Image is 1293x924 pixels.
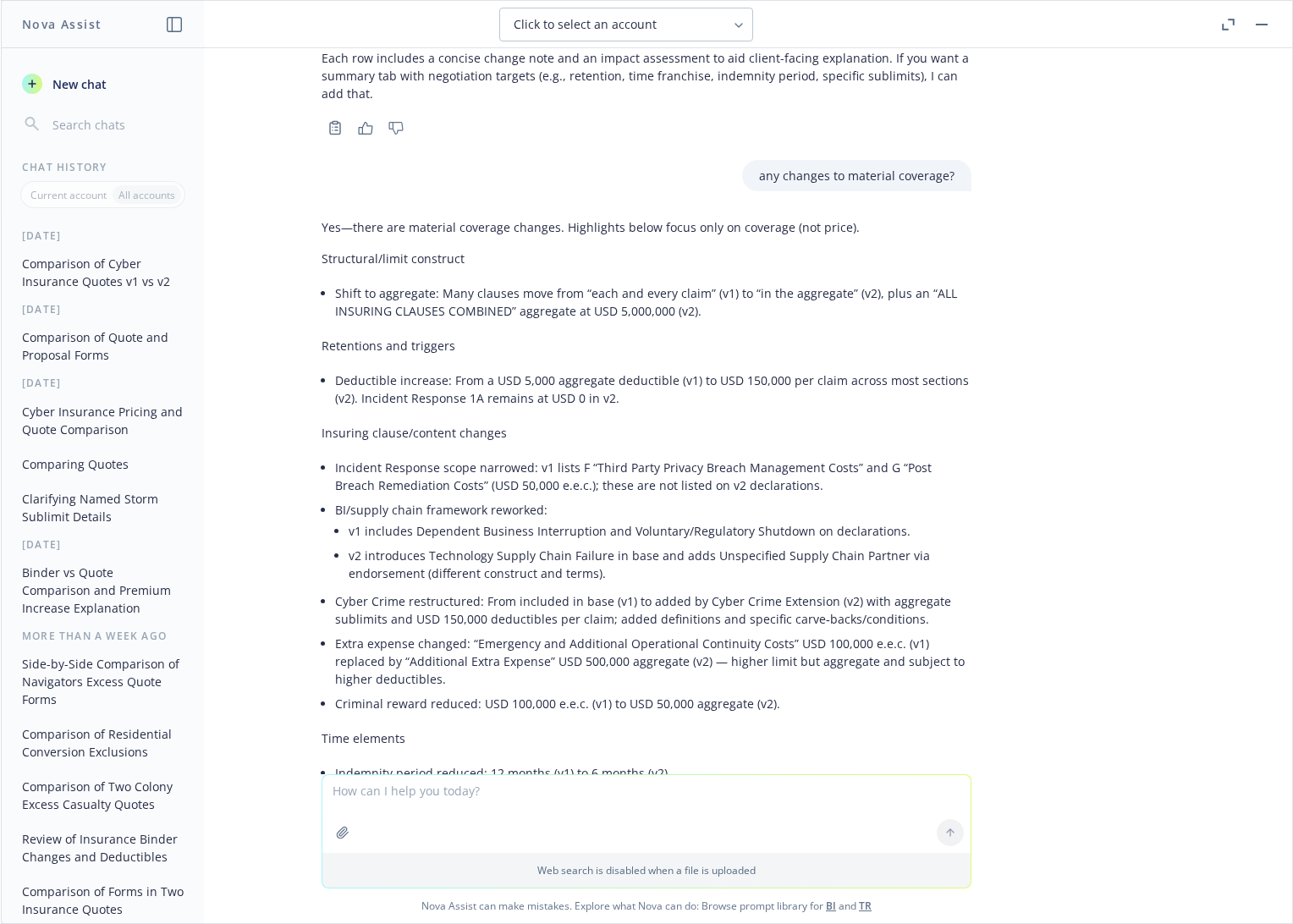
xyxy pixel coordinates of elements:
[15,877,190,923] button: Comparison of Forms in Two Insurance Quotes
[15,69,190,99] button: New chat
[322,424,971,442] p: Insuring clause/content changes
[382,116,410,140] button: Thumbs down
[333,863,960,877] p: Web search is disabled when a file is uploaded
[349,543,971,586] li: v2 introduces Technology Supply Chain Failure in base and adds Unspecified Supply Chain Partner v...
[22,15,102,33] h1: Nova Assist
[30,188,107,202] p: Current account
[335,281,971,323] li: Shift to aggregate: Many clauses move from “each and every claim” (v1) to “in the aggregate” (v2)...
[15,720,190,766] button: Comparison of Residential Conversion Exclusions
[8,888,1285,923] span: Nova Assist can make mistakes. Explore what Nova can do: Browse prompt library for and
[15,323,190,369] button: Comparison of Quote and Proposal Forms
[322,218,971,236] p: Yes—there are material coverage changes. Highlights below focus only on coverage (not price).
[322,250,971,267] p: Structural/limit construct
[15,558,190,622] button: Binder vs Quote Comparison and Premium Increase Explanation
[2,302,204,316] div: [DATE]
[15,450,190,478] button: Comparing Quotes
[15,773,190,818] button: Comparison of Two Colony Excess Casualty Quotes
[2,228,204,243] div: [DATE]
[859,899,872,913] a: TR
[759,167,955,184] p: any changes to material coverage?
[322,337,971,355] p: Retentions and triggers
[335,455,971,498] li: Incident Response scope narrowed: v1 lists F “Third Party Privacy Breach Management Costs” and G ...
[15,398,190,443] button: Cyber Insurance Pricing and Quote Comparison
[335,761,971,785] li: Indemnity period reduced: 12 months (v1) to 6 months (v2).
[49,75,107,93] span: New chat
[327,120,343,135] svg: Copy to clipboard
[826,899,836,913] a: BI
[15,825,190,871] button: Review of Insurance Binder Changes and Deductibles
[335,631,971,691] li: Extra expense changed: “Emergency and Additional Operational Continuity Costs” USD 100,000 e.e.c....
[2,629,204,643] div: More than a week ago
[118,188,175,202] p: All accounts
[335,368,971,410] li: Deductible increase: From a USD 5,000 aggregate deductible (v1) to USD 150,000 per claim across m...
[335,691,971,716] li: Criminal reward reduced: USD 100,000 e.e.c. (v1) to USD 50,000 aggregate (v2).
[335,589,971,631] li: Cyber Crime restructured: From included in base (v1) to added by Cyber Crime Extension (v2) with ...
[49,113,184,136] input: Search chats
[322,49,971,102] p: Each row includes a concise change note and an impact assessment to aid client-facing explanation...
[15,650,190,713] button: Side-by-Side Comparison of Navigators Excess Quote Forms
[349,519,971,543] li: v1 includes Dependent Business Interruption and Voluntary/Regulatory Shutdown on declarations.
[15,485,190,531] button: Clarifying Named Storm Sublimit Details
[499,8,753,41] button: Click to select an account
[335,498,971,589] li: BI/supply chain framework reworked:
[2,376,204,390] div: [DATE]
[514,16,657,33] span: Click to select an account
[2,537,204,552] div: [DATE]
[2,160,204,174] div: Chat History
[15,250,190,295] button: Comparison of Cyber Insurance Quotes v1 vs v2
[322,729,971,747] p: Time elements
